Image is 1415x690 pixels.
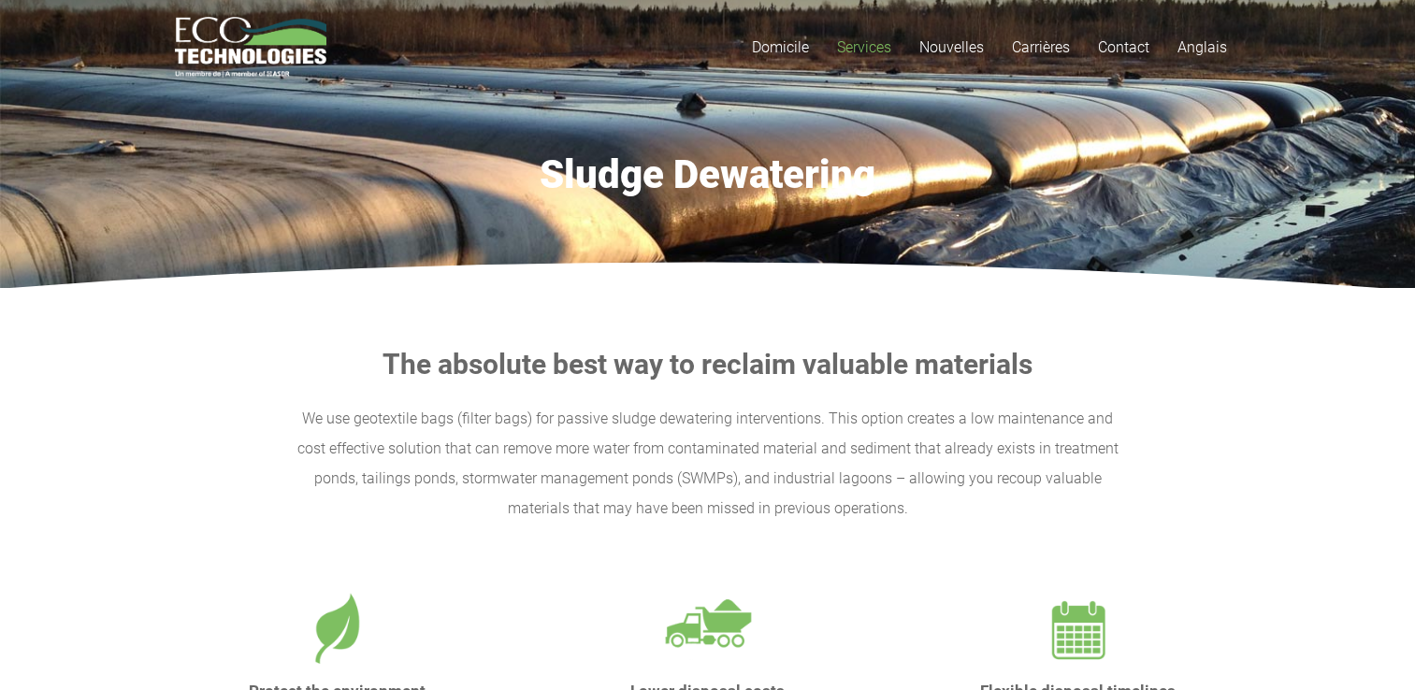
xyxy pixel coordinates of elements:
[175,17,327,78] a: logo_EcoTech_ASDR_RGB
[1177,38,1227,56] span: Anglais
[175,404,1241,524] p: We use geotextile bags (filter bags) for passive sludge dewatering interventions. This option cre...
[175,151,1241,198] h1: Sludge Dewatering
[1098,38,1149,56] span: Contact
[1012,38,1070,56] span: Carrières
[837,38,891,56] span: Services
[752,38,809,56] span: Domicile
[919,38,984,56] span: Nouvelles
[383,348,1032,381] strong: The absolute best way to reclaim valuable materials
